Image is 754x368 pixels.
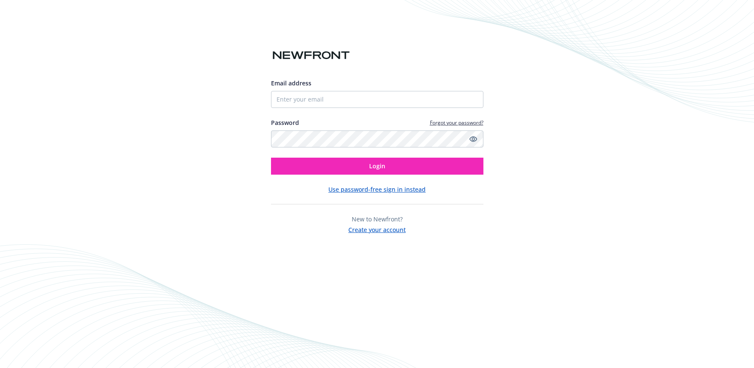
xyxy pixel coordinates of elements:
label: Password [271,118,299,127]
span: New to Newfront? [352,215,403,223]
img: Newfront logo [271,48,351,63]
button: Login [271,158,483,175]
button: Create your account [348,224,406,234]
span: Email address [271,79,311,87]
a: Show password [468,134,478,144]
input: Enter your password [271,130,483,147]
input: Enter your email [271,91,483,108]
button: Use password-free sign in instead [328,185,426,194]
span: Login [369,162,385,170]
a: Forgot your password? [430,119,483,126]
